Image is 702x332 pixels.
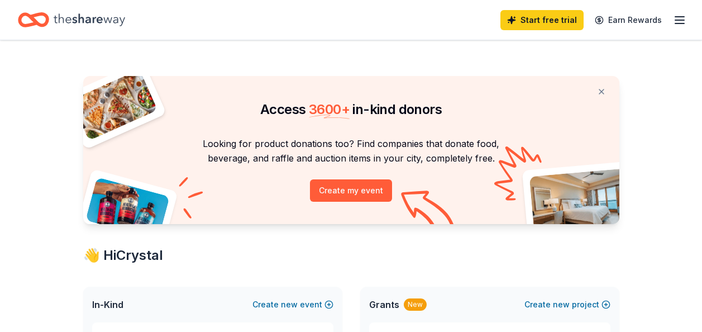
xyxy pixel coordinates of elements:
span: new [281,298,298,311]
button: Createnewproject [524,298,610,311]
span: In-Kind [92,298,123,311]
div: 👋 Hi Crystal [83,246,619,264]
a: Start free trial [500,10,584,30]
a: Home [18,7,125,33]
span: new [553,298,570,311]
span: Grants [369,298,399,311]
a: Earn Rewards [588,10,668,30]
span: Access in-kind donors [260,101,442,117]
button: Create my event [310,179,392,202]
p: Looking for product donations too? Find companies that donate food, beverage, and raffle and auct... [97,136,606,166]
div: New [404,298,427,311]
span: 3600 + [309,101,350,117]
img: Curvy arrow [401,191,457,233]
img: Pizza [70,69,157,141]
button: Createnewevent [252,298,333,311]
